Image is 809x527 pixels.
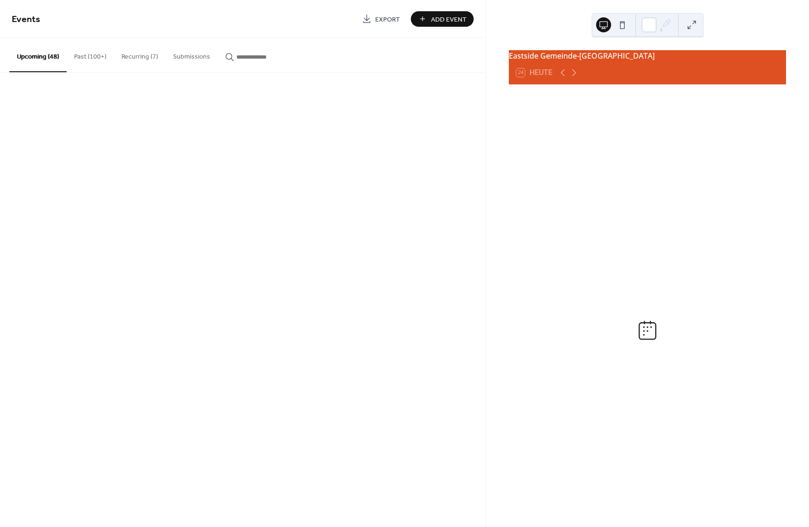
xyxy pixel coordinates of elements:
[411,11,474,27] button: Add Event
[166,38,218,71] button: Submissions
[9,38,67,72] button: Upcoming (48)
[509,50,786,61] div: Eastside Gemeinde-[GEOGRAPHIC_DATA]
[12,10,40,29] span: Events
[67,38,114,71] button: Past (100+)
[355,11,407,27] a: Export
[431,15,467,24] span: Add Event
[375,15,400,24] span: Export
[114,38,166,71] button: Recurring (7)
